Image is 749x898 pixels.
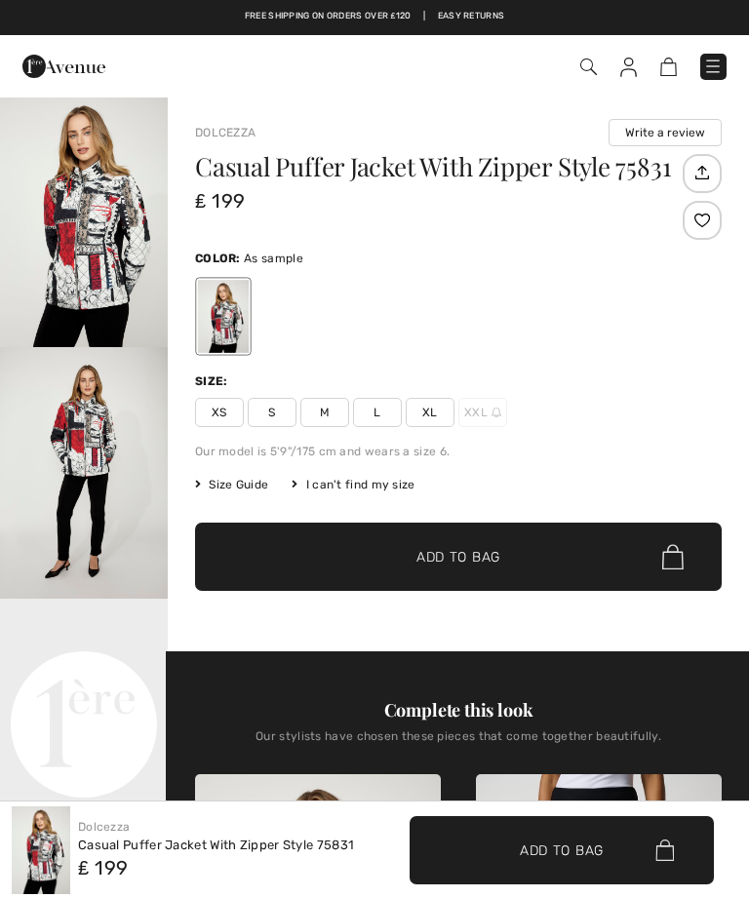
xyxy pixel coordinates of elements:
[195,523,722,591] button: Add to Bag
[416,547,500,567] span: Add to Bag
[609,119,722,146] button: Write a review
[580,59,597,75] img: Search
[78,820,130,834] a: Dolcezza
[423,10,425,23] span: |
[406,398,454,427] span: XL
[22,47,105,86] img: 1ère Avenue
[195,698,722,722] div: Complete this look
[195,729,722,759] div: Our stylists have chosen these pieces that come together beautifully.
[300,398,349,427] span: M
[195,252,241,265] span: Color:
[195,189,246,213] span: ₤ 199
[12,806,70,894] img: Casual Puffer Jacket with Zipper Style 75831
[458,398,507,427] span: XXL
[22,58,105,74] a: 1ère Avenue
[195,443,722,460] div: Our model is 5'9"/175 cm and wears a size 6.
[686,156,718,189] img: Share
[703,57,723,76] img: Menu
[195,398,244,427] span: XS
[245,10,412,23] a: Free shipping on orders over ₤120
[78,856,129,879] span: ₤ 199
[195,372,232,390] div: Size:
[660,58,677,76] img: Shopping Bag
[248,398,296,427] span: S
[620,58,637,77] img: My Info
[195,476,268,493] span: Size Guide
[78,836,354,855] div: Casual Puffer Jacket With Zipper Style 75831
[198,280,249,353] div: As sample
[662,544,684,569] img: Bag.svg
[244,252,303,265] span: As sample
[410,816,714,884] button: Add to Bag
[438,10,505,23] a: Easy Returns
[195,154,678,179] h1: Casual Puffer Jacket With Zipper Style 75831
[492,408,501,417] img: ring-m.svg
[353,398,402,427] span: L
[195,126,256,139] a: Dolcezza
[292,476,414,493] div: I can't find my size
